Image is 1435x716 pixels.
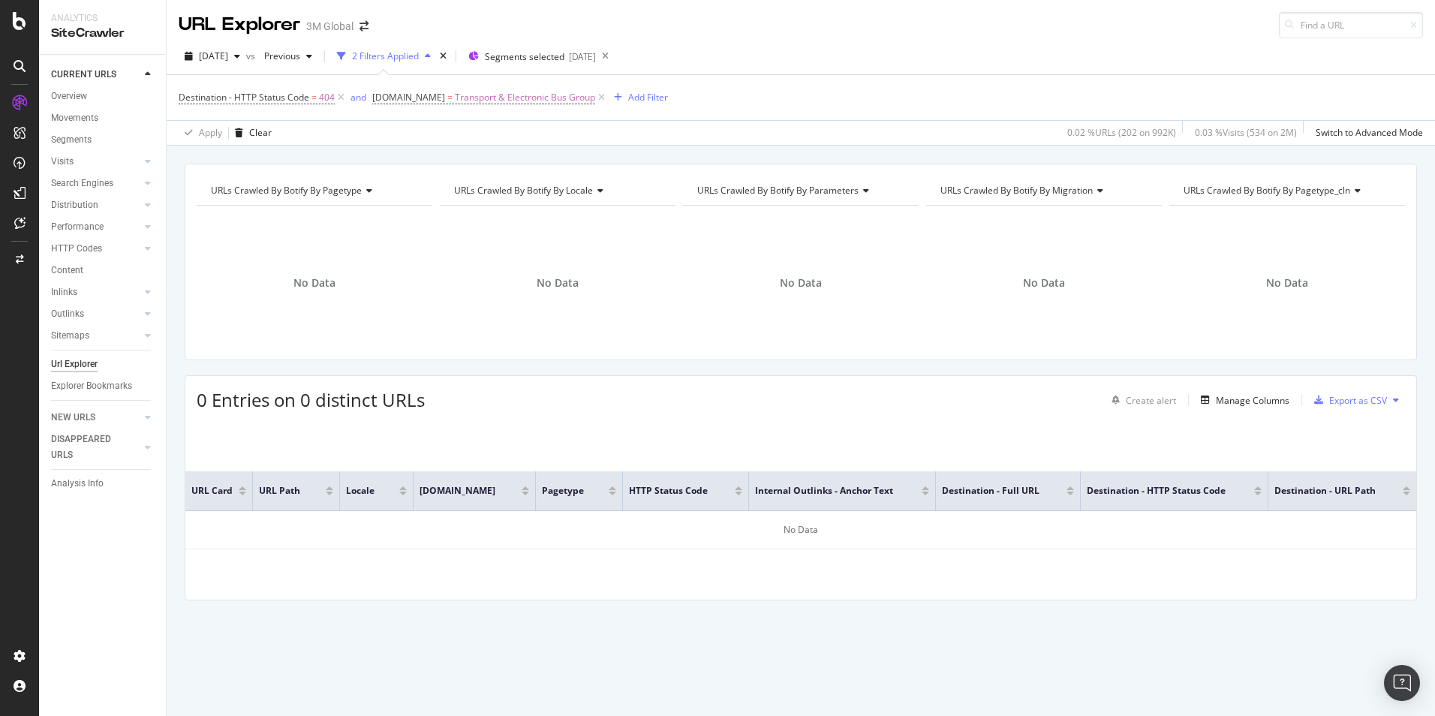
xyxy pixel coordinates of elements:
button: 2 Filters Applied [331,44,437,68]
span: = [447,91,453,104]
span: URL Card [191,484,235,498]
input: Find a URL [1279,12,1423,38]
h4: URLs Crawled By Botify By locale [451,179,662,203]
div: No Data [185,511,1416,549]
span: = [311,91,317,104]
span: 404 [319,87,335,108]
button: Segments selected[DATE] [462,44,596,68]
span: Previous [258,50,300,62]
div: and [350,91,366,104]
span: Destination - HTTP Status Code [179,91,309,104]
div: arrow-right-arrow-left [360,21,369,32]
button: Switch to Advanced Mode [1310,121,1423,145]
div: HTTP Codes [51,241,102,257]
a: Distribution [51,197,140,213]
a: Segments [51,132,155,148]
span: URLs Crawled By Botify By pagetype [211,184,362,197]
a: Visits [51,154,140,170]
span: URLs Crawled By Botify By migration [940,184,1093,197]
a: NEW URLS [51,410,140,426]
div: Inlinks [51,284,77,300]
div: Sitemaps [51,328,89,344]
div: Apply [199,126,222,139]
div: Visits [51,154,74,170]
div: times [437,49,450,64]
div: Explorer Bookmarks [51,378,132,394]
div: NEW URLS [51,410,95,426]
span: vs [246,50,258,62]
div: SiteCrawler [51,25,154,42]
div: CURRENT URLS [51,67,116,83]
a: Overview [51,89,155,104]
span: URLs Crawled By Botify By pagetype_cln [1184,184,1350,197]
span: No Data [780,275,822,290]
h4: URLs Crawled By Botify By pagetype [208,179,419,203]
div: Create alert [1126,394,1176,407]
div: URL Explorer [179,12,300,38]
span: [DOMAIN_NAME] [420,484,499,498]
div: Outlinks [51,306,84,322]
span: pagetype [542,484,587,498]
div: Url Explorer [51,356,98,372]
button: Previous [258,44,318,68]
div: 0.03 % Visits ( 534 on 2M ) [1195,126,1297,139]
button: Export as CSV [1308,388,1387,412]
h4: URLs Crawled By Botify By parameters [694,179,905,203]
span: No Data [1266,275,1308,290]
div: Open Intercom Messenger [1384,665,1420,701]
span: 2025 Sep. 7th [199,50,228,62]
div: Manage Columns [1216,394,1289,407]
span: No Data [537,275,579,290]
a: HTTP Codes [51,241,140,257]
button: and [350,90,366,104]
div: 0.02 % URLs ( 202 on 992K ) [1067,126,1176,139]
div: Segments [51,132,92,148]
span: URLs Crawled By Botify By parameters [697,184,859,197]
button: Apply [179,121,222,145]
a: Explorer Bookmarks [51,378,155,394]
span: [DOMAIN_NAME] [372,91,445,104]
button: [DATE] [179,44,246,68]
span: Destination - URL Path [1274,484,1380,498]
a: Performance [51,219,140,235]
a: DISAPPEARED URLS [51,432,140,463]
h4: URLs Crawled By Botify By migration [937,179,1148,203]
button: Add Filter [608,89,668,107]
div: [DATE] [569,50,596,63]
button: Manage Columns [1195,391,1289,409]
span: Destination - HTTP Status Code [1087,484,1232,498]
span: 0 Entries on 0 distinct URLs [197,387,425,412]
button: Clear [229,121,272,145]
a: Content [51,263,155,278]
button: Create alert [1106,388,1176,412]
div: Add Filter [628,91,668,104]
h4: URLs Crawled By Botify By pagetype_cln [1181,179,1391,203]
div: Overview [51,89,87,104]
a: CURRENT URLS [51,67,140,83]
div: Performance [51,219,104,235]
a: Url Explorer [51,356,155,372]
a: Inlinks [51,284,140,300]
span: HTTP Status Code [629,484,711,498]
div: Movements [51,110,98,126]
div: 2 Filters Applied [352,50,419,62]
span: URLs Crawled By Botify By locale [454,184,593,197]
span: Transport & Electronic Bus Group [455,87,595,108]
span: locale [346,484,377,498]
span: No Data [293,275,335,290]
div: Switch to Advanced Mode [1316,126,1423,139]
div: Search Engines [51,176,113,191]
a: Analysis Info [51,476,155,492]
div: 3M Global [306,19,353,34]
div: DISAPPEARED URLS [51,432,127,463]
div: Clear [249,126,272,139]
a: Sitemaps [51,328,140,344]
div: Content [51,263,83,278]
a: Search Engines [51,176,140,191]
div: Export as CSV [1329,394,1387,407]
span: Destination - Full URL [942,484,1044,498]
div: Distribution [51,197,98,213]
span: Internal Outlinks - Anchor Text [755,484,899,498]
a: Outlinks [51,306,140,322]
span: Segments selected [485,50,564,63]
